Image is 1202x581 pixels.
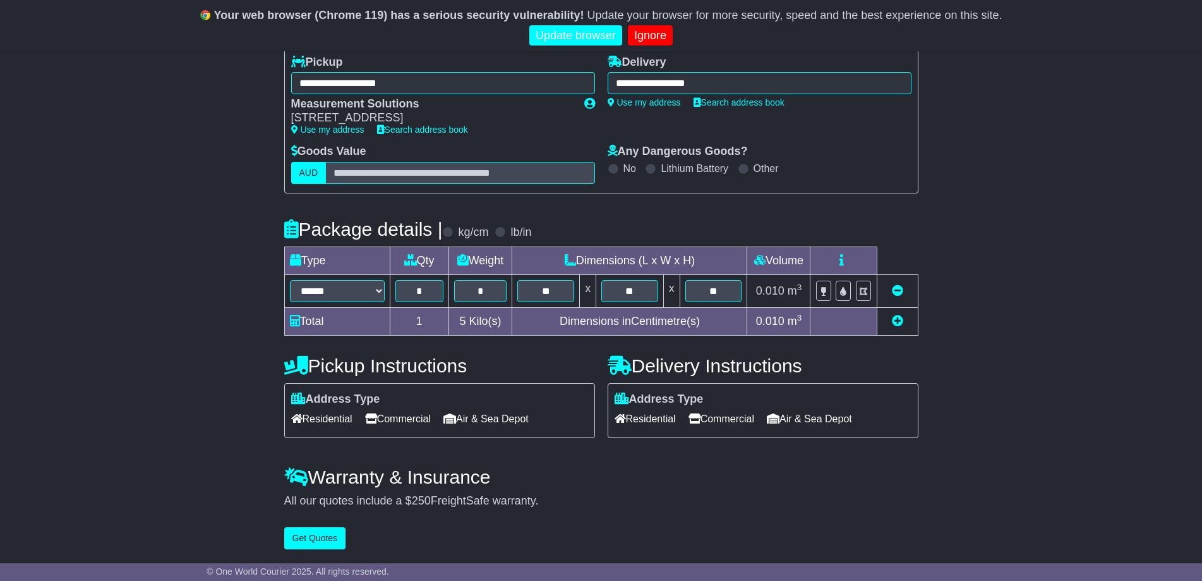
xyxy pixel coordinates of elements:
a: Remove this item [892,284,903,297]
label: Pickup [291,56,343,70]
label: Other [754,162,779,174]
td: Weight [448,247,512,274]
a: Add new item [892,315,903,327]
label: kg/cm [458,226,488,240]
span: 250 [412,494,431,507]
a: Search address book [377,125,468,135]
label: Address Type [291,393,380,407]
h4: Package details | [284,219,443,240]
h4: Pickup Instructions [284,355,595,376]
h4: Warranty & Insurance [284,467,918,487]
label: Lithium Battery [661,162,728,174]
button: Get Quotes [284,527,346,549]
td: x [580,274,596,307]
sup: 3 [797,313,802,322]
div: All our quotes include a $ FreightSafe warranty. [284,494,918,508]
a: Ignore [628,25,673,46]
div: [STREET_ADDRESS] [291,111,572,125]
span: m [788,315,802,327]
span: Air & Sea Depot [443,409,529,429]
span: Commercial [688,409,754,429]
a: Search address book [694,97,784,107]
sup: 3 [797,283,802,292]
td: 1 [390,307,448,335]
span: m [788,284,802,297]
h4: Delivery Instructions [608,355,918,376]
span: Update your browser for more security, speed and the best experience on this site. [587,9,1002,21]
span: 5 [459,315,466,327]
label: Goods Value [291,145,366,159]
b: Your web browser (Chrome 119) has a serious security vulnerability! [214,9,584,21]
a: Update browser [529,25,622,46]
a: Use my address [291,125,364,135]
td: Type [284,247,390,274]
label: No [623,162,636,174]
span: 0.010 [756,284,784,297]
label: Delivery [608,56,666,70]
td: Volume [747,247,810,274]
td: x [663,274,680,307]
span: Air & Sea Depot [767,409,852,429]
span: Commercial [365,409,431,429]
span: Residential [291,409,352,429]
td: Qty [390,247,448,274]
label: lb/in [510,226,531,240]
span: © One World Courier 2025. All rights reserved. [207,566,389,577]
td: Total [284,307,390,335]
label: Any Dangerous Goods? [608,145,748,159]
a: Use my address [608,97,681,107]
td: Dimensions in Centimetre(s) [512,307,747,335]
label: AUD [291,162,327,184]
td: Kilo(s) [448,307,512,335]
span: Residential [615,409,676,429]
label: Address Type [615,393,704,407]
td: Dimensions (L x W x H) [512,247,747,274]
div: Measurement Solutions [291,97,572,111]
span: 0.010 [756,315,784,327]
